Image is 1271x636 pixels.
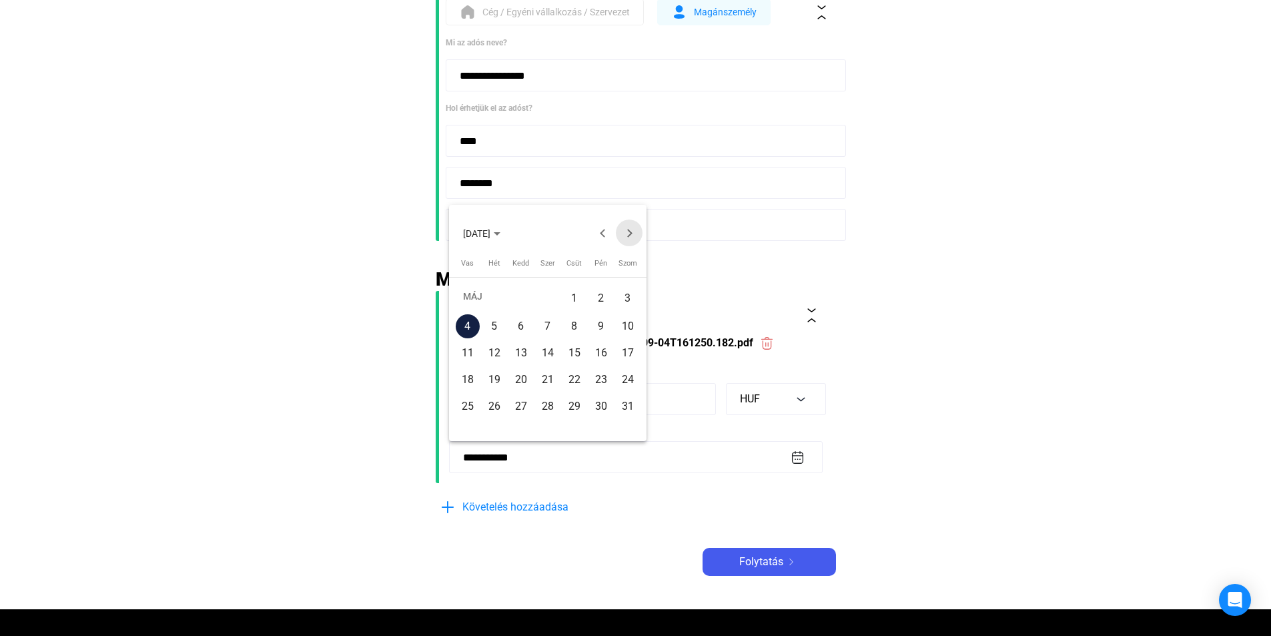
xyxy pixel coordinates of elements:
[562,368,586,392] div: 22
[561,366,588,393] button: May 22, 2025
[509,368,533,392] div: 20
[456,394,480,418] div: 25
[509,394,533,418] div: 27
[589,314,613,338] div: 9
[508,340,534,366] button: May 13, 2025
[534,313,561,340] button: May 7, 2025
[562,314,586,338] div: 8
[536,314,560,338] div: 7
[488,259,500,268] span: Hét
[481,366,508,393] button: May 19, 2025
[482,314,506,338] div: 5
[614,283,641,313] button: May 3, 2025
[534,340,561,366] button: May 14, 2025
[589,368,613,392] div: 23
[508,313,534,340] button: May 6, 2025
[614,366,641,393] button: May 24, 2025
[454,366,481,393] button: May 18, 2025
[616,368,640,392] div: 24
[616,341,640,365] div: 17
[454,340,481,366] button: May 11, 2025
[616,220,643,246] button: Next month
[614,393,641,420] button: May 31, 2025
[509,341,533,365] div: 13
[566,259,582,268] span: Csüt
[589,341,613,365] div: 16
[536,341,560,365] div: 14
[534,393,561,420] button: May 28, 2025
[588,366,614,393] button: May 23, 2025
[481,313,508,340] button: May 5, 2025
[616,394,640,418] div: 31
[534,366,561,393] button: May 21, 2025
[589,284,613,312] div: 2
[1219,584,1251,616] div: Open Intercom Messenger
[618,259,637,268] span: Szom
[561,313,588,340] button: May 8, 2025
[562,341,586,365] div: 15
[463,228,490,239] span: [DATE]
[454,283,561,313] td: MÁJ
[509,314,533,338] div: 6
[482,394,506,418] div: 26
[482,368,506,392] div: 19
[482,341,506,365] div: 12
[594,259,607,268] span: Pén
[454,393,481,420] button: May 25, 2025
[562,284,586,312] div: 1
[456,314,480,338] div: 4
[454,313,481,340] button: May 4, 2025
[614,340,641,366] button: May 17, 2025
[540,259,555,268] span: Szer
[588,340,614,366] button: May 16, 2025
[452,220,511,246] button: Choose month and year
[561,340,588,366] button: May 15, 2025
[589,394,613,418] div: 30
[456,341,480,365] div: 11
[481,393,508,420] button: May 26, 2025
[588,283,614,313] button: May 2, 2025
[588,393,614,420] button: May 30, 2025
[614,313,641,340] button: May 10, 2025
[588,313,614,340] button: May 9, 2025
[508,366,534,393] button: May 20, 2025
[461,259,474,268] span: Vas
[561,283,588,313] button: May 1, 2025
[481,340,508,366] button: May 12, 2025
[536,394,560,418] div: 28
[508,393,534,420] button: May 27, 2025
[589,220,616,246] button: Previous month
[616,314,640,338] div: 10
[562,394,586,418] div: 29
[561,393,588,420] button: May 29, 2025
[536,368,560,392] div: 21
[456,368,480,392] div: 18
[616,284,640,312] div: 3
[512,259,529,268] span: Kedd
